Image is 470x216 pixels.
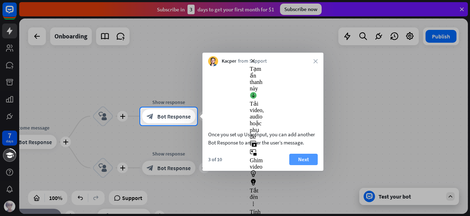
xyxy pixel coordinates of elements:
[147,113,154,120] i: block_bot_response
[222,58,236,65] span: Kacper
[157,113,191,120] span: Bot Response
[208,130,318,147] div: Once you set up User Input, you can add another Bot Response to answer the user’s message.
[289,154,318,165] button: Next
[208,156,222,163] div: 3 of 10
[6,3,27,24] button: Open LiveChat chat widget
[313,59,318,63] i: close
[238,58,267,65] span: from Support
